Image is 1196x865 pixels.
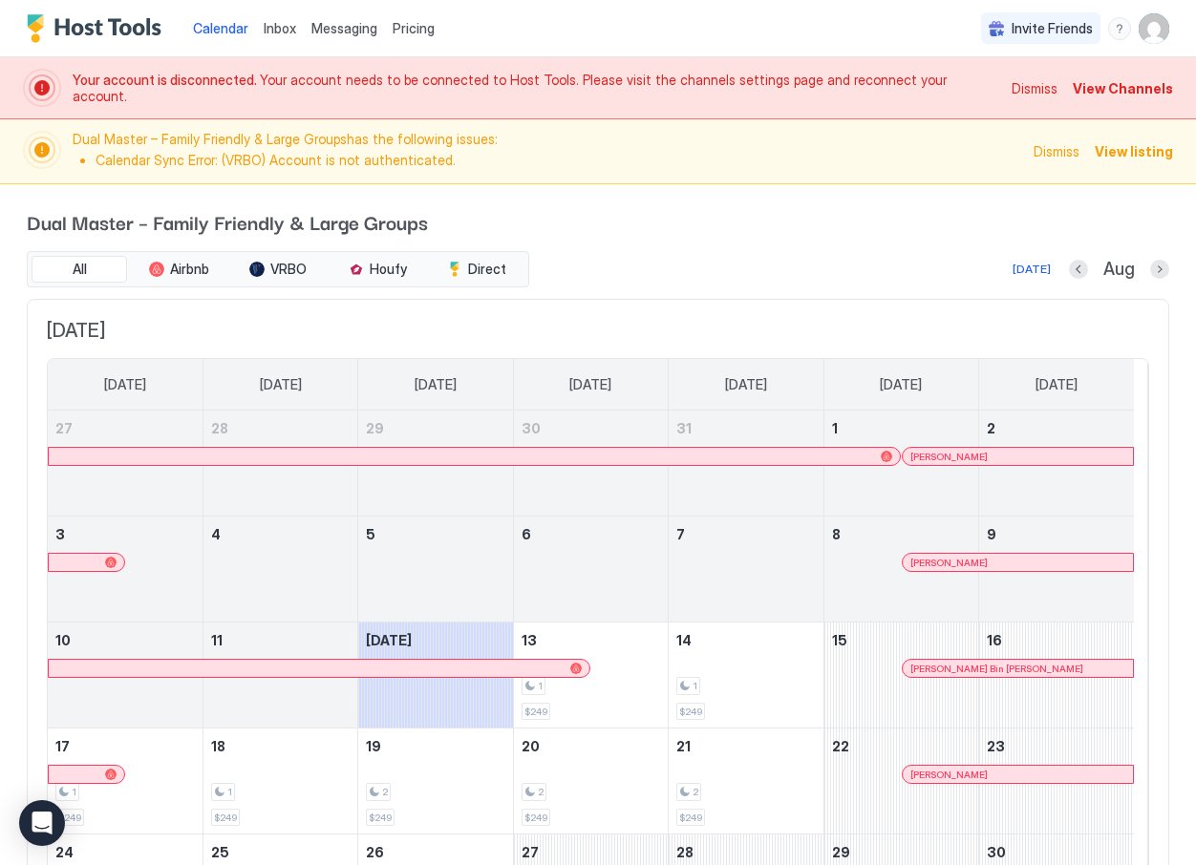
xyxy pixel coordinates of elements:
td: August 21, 2025 [669,728,823,834]
span: 4 [211,526,221,542]
a: Sunday [85,359,165,411]
td: July 28, 2025 [203,411,357,517]
span: 11 [211,632,223,648]
span: $249 [524,812,547,824]
span: 24 [55,844,74,860]
span: 19 [366,738,381,754]
td: July 31, 2025 [669,411,823,517]
a: August 7, 2025 [669,517,822,552]
span: Dual Master – Family Friendly & Large Groups [27,207,1169,236]
span: $249 [214,812,237,824]
a: August 19, 2025 [358,728,512,764]
a: August 20, 2025 [514,728,668,764]
span: 29 [366,420,384,436]
a: July 29, 2025 [358,411,512,446]
a: August 9, 2025 [979,517,1134,552]
span: VRBO [270,261,307,278]
span: 20 [522,738,540,754]
span: $249 [524,706,547,718]
a: August 22, 2025 [824,728,978,764]
span: 8 [832,526,841,542]
span: 27 [522,844,539,860]
button: VRBO [230,256,326,283]
a: August 13, 2025 [514,622,668,658]
span: Houfy [370,261,407,278]
td: July 29, 2025 [358,411,513,517]
span: $249 [679,706,702,718]
div: User profile [1139,13,1169,44]
a: August 16, 2025 [979,622,1134,658]
a: Inbox [264,18,296,38]
span: Calendar [193,20,248,36]
td: July 27, 2025 [48,411,203,517]
div: View Channels [1073,78,1173,98]
span: All [73,261,87,278]
span: 21 [676,738,691,754]
a: August 3, 2025 [48,517,203,552]
span: 1 [227,786,232,798]
span: Your account is disconnected. [73,72,260,88]
span: [PERSON_NAME] [910,557,988,569]
a: August 2, 2025 [979,411,1134,446]
span: 2 [538,786,544,798]
td: August 12, 2025 [358,622,513,728]
a: Monday [241,359,321,411]
span: 31 [676,420,692,436]
span: 23 [987,738,1005,754]
div: [PERSON_NAME] Bin [PERSON_NAME] [910,663,1125,675]
a: July 27, 2025 [48,411,203,446]
span: 28 [211,420,228,436]
a: Messaging [311,18,377,38]
span: [DATE] [880,376,922,393]
td: August 3, 2025 [48,517,203,622]
button: Direct [429,256,524,283]
td: August 22, 2025 [823,728,978,834]
span: $249 [58,812,81,824]
td: August 9, 2025 [979,517,1134,622]
span: Airbnb [170,261,209,278]
span: 3 [55,526,65,542]
span: 22 [832,738,849,754]
span: [PERSON_NAME] Bin [PERSON_NAME] [910,663,1083,675]
span: 13 [522,632,537,648]
button: Previous month [1069,260,1088,279]
span: Invite Friends [1012,20,1093,37]
td: August 5, 2025 [358,517,513,622]
a: August 6, 2025 [514,517,668,552]
span: 27 [55,420,73,436]
span: Inbox [264,20,296,36]
span: [DATE] [47,319,1149,343]
a: Friday [861,359,941,411]
div: [PERSON_NAME] [910,557,1125,569]
span: 1 [832,420,838,436]
a: Calendar [193,18,248,38]
a: August 12, 2025 [358,622,512,658]
div: Open Intercom Messenger [19,800,65,846]
span: 28 [676,844,694,860]
a: Saturday [1016,359,1097,411]
span: 25 [211,844,229,860]
a: August 23, 2025 [979,728,1134,764]
td: August 4, 2025 [203,517,357,622]
span: 30 [522,420,541,436]
td: August 8, 2025 [823,517,978,622]
a: August 5, 2025 [358,517,512,552]
a: Wednesday [550,359,630,411]
a: Tuesday [395,359,476,411]
span: 2 [693,786,698,798]
span: 2 [382,786,388,798]
a: August 8, 2025 [824,517,978,552]
td: August 11, 2025 [203,622,357,728]
a: Host Tools Logo [27,14,170,43]
td: August 14, 2025 [669,622,823,728]
span: 6 [522,526,531,542]
span: [DATE] [1036,376,1078,393]
button: Houfy [330,256,425,283]
span: Pricing [393,20,435,37]
span: 1 [72,786,76,798]
a: August 17, 2025 [48,728,203,764]
button: All [32,256,127,283]
span: [DATE] [366,632,412,648]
